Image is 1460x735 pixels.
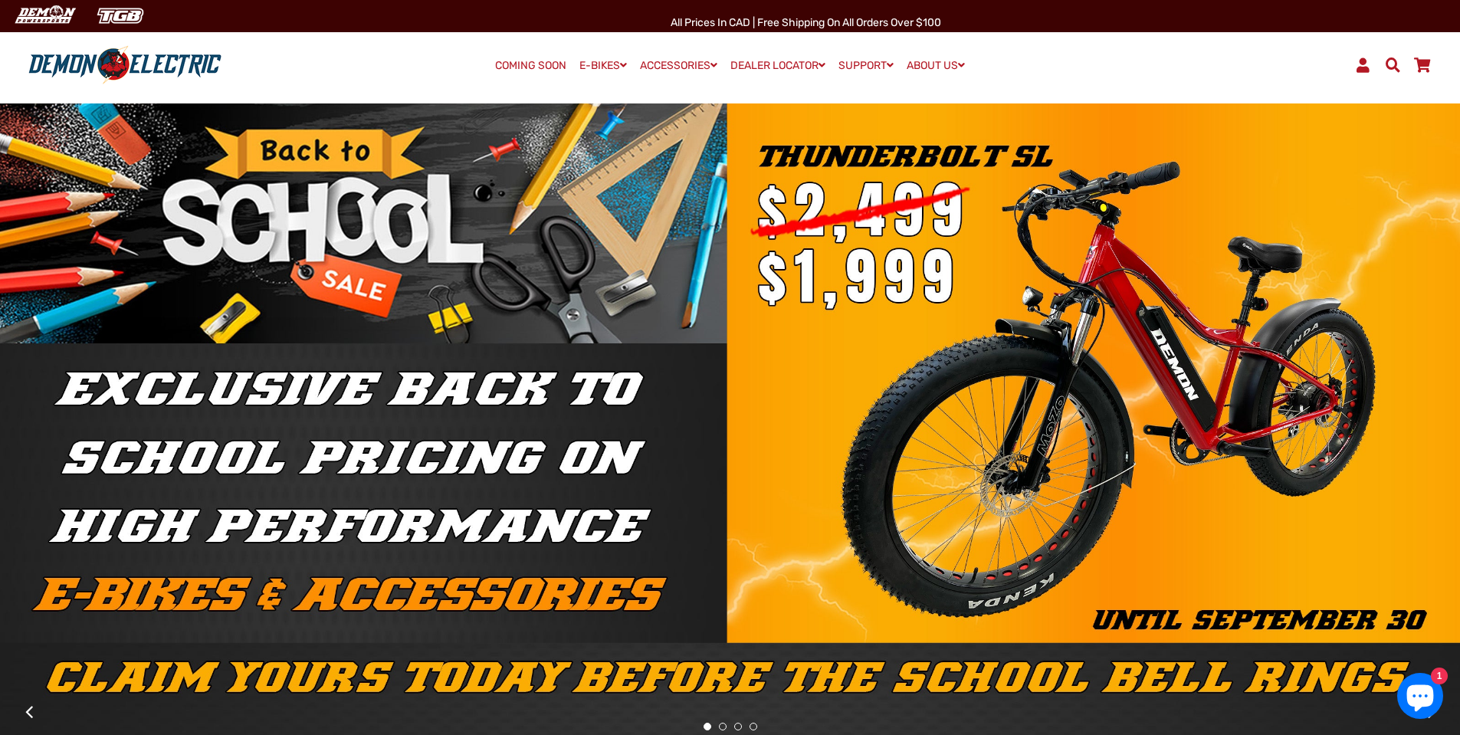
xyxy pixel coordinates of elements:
[901,54,970,77] a: ABOUT US
[574,54,632,77] a: E-BIKES
[734,723,742,730] button: 3 of 4
[719,723,727,730] button: 2 of 4
[704,723,711,730] button: 1 of 4
[8,3,81,28] img: Demon Electric
[725,54,831,77] a: DEALER LOCATOR
[750,723,757,730] button: 4 of 4
[635,54,723,77] a: ACCESSORIES
[23,45,227,85] img: Demon Electric logo
[833,54,899,77] a: SUPPORT
[1393,673,1448,723] inbox-online-store-chat: Shopify online store chat
[671,16,941,29] span: All Prices in CAD | Free shipping on all orders over $100
[490,55,572,77] a: COMING SOON
[89,3,152,28] img: TGB Canada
